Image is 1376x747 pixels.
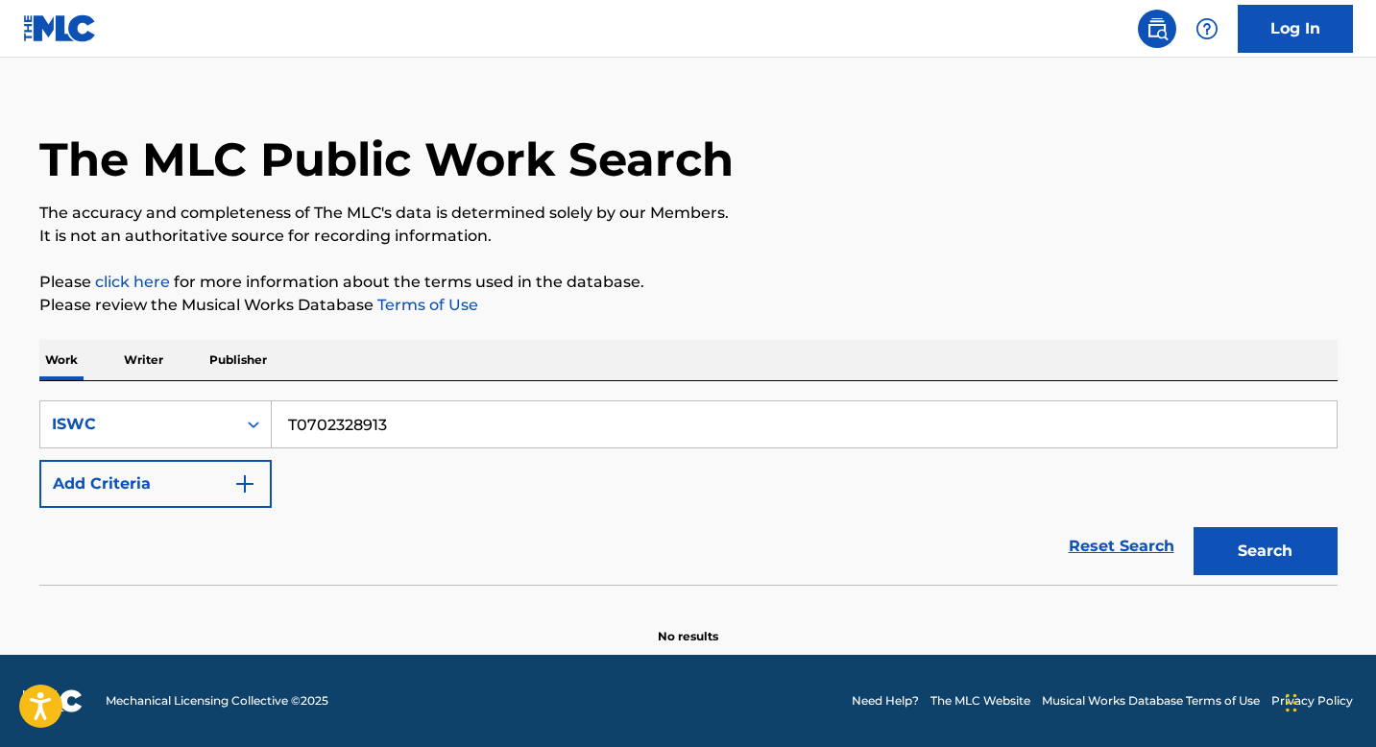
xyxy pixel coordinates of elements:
[39,460,272,508] button: Add Criteria
[1286,674,1297,732] div: Drag
[106,692,328,710] span: Mechanical Licensing Collective © 2025
[1059,525,1184,567] a: Reset Search
[1138,10,1176,48] a: Public Search
[39,400,1338,585] form: Search Form
[39,202,1338,225] p: The accuracy and completeness of The MLC's data is determined solely by our Members.
[1271,692,1353,710] a: Privacy Policy
[95,273,170,291] a: click here
[23,14,97,42] img: MLC Logo
[233,472,256,495] img: 9d2ae6d4665cec9f34b9.svg
[39,271,1338,294] p: Please for more information about the terms used in the database.
[39,340,84,380] p: Work
[374,296,478,314] a: Terms of Use
[1195,17,1219,40] img: help
[39,294,1338,317] p: Please review the Musical Works Database
[1238,5,1353,53] a: Log In
[118,340,169,380] p: Writer
[930,692,1030,710] a: The MLC Website
[52,413,225,436] div: ISWC
[39,225,1338,248] p: It is not an authoritative source for recording information.
[852,692,919,710] a: Need Help?
[23,689,83,712] img: logo
[1188,10,1226,48] div: Help
[1194,527,1338,575] button: Search
[1146,17,1169,40] img: search
[658,605,718,645] p: No results
[204,340,273,380] p: Publisher
[39,131,734,188] h1: The MLC Public Work Search
[1042,692,1260,710] a: Musical Works Database Terms of Use
[1280,655,1376,747] iframe: Chat Widget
